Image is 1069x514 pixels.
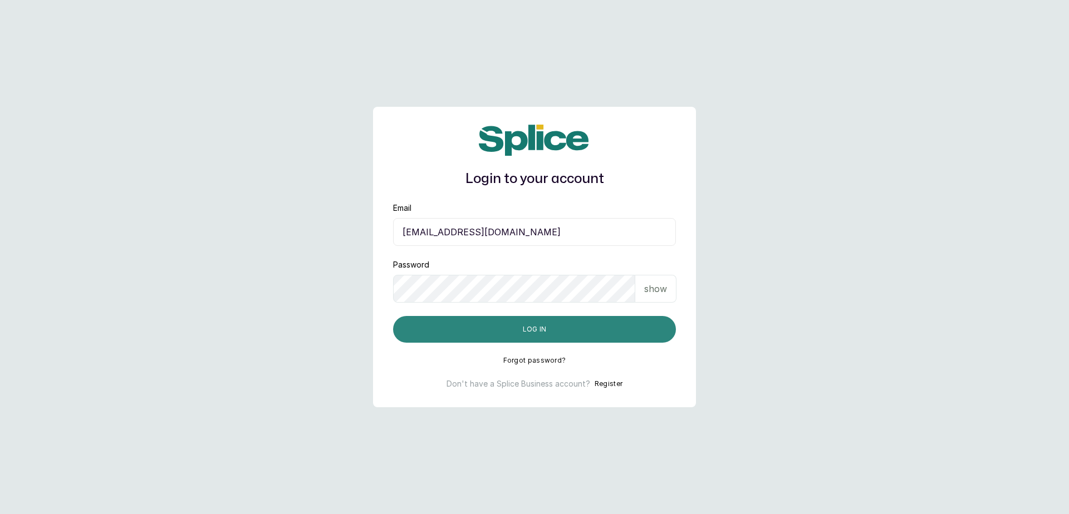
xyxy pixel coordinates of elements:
[393,259,429,270] label: Password
[393,218,676,246] input: email@acme.com
[447,378,590,389] p: Don't have a Splice Business account?
[393,316,676,343] button: Log in
[595,378,622,389] button: Register
[393,169,676,189] h1: Login to your account
[503,356,566,365] button: Forgot password?
[393,202,411,214] label: Email
[644,282,667,295] p: show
